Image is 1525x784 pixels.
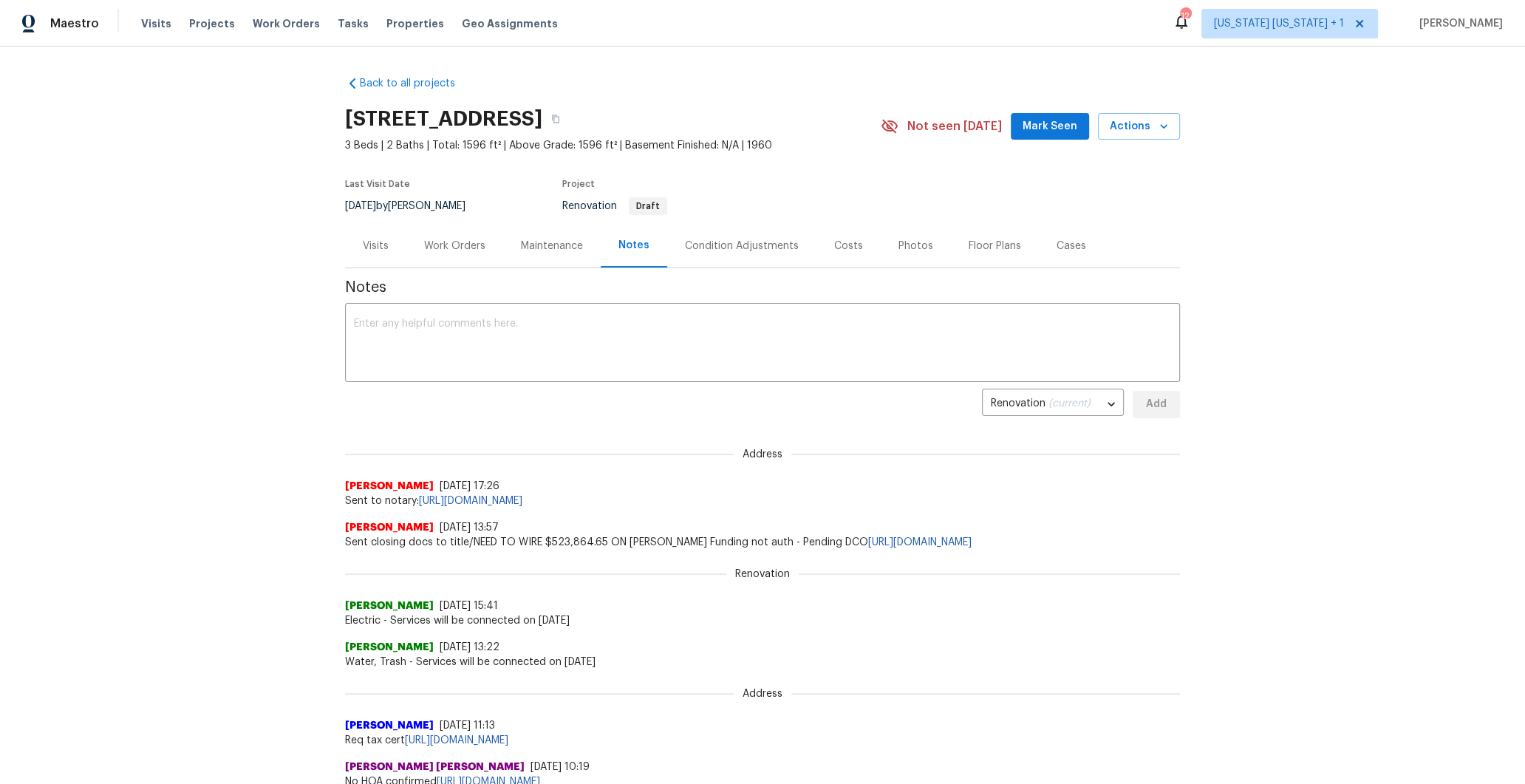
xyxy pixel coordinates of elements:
[1011,113,1089,140] button: Mark Seen
[345,599,434,613] span: [PERSON_NAME]
[1180,9,1190,24] div: 12
[440,522,499,533] span: [DATE] 13:57
[1098,113,1180,140] button: Actions
[734,686,791,701] span: Address
[345,655,1180,669] span: Water, Trash - Services will be connected on [DATE]
[562,180,595,188] span: Project
[363,239,389,253] div: Visits
[440,642,499,652] span: [DATE] 13:22
[1023,117,1077,136] span: Mark Seen
[338,18,369,29] span: Tasks
[419,496,522,506] a: [URL][DOMAIN_NAME]
[141,16,171,31] span: Visits
[345,520,434,535] span: [PERSON_NAME]
[345,197,483,215] div: by [PERSON_NAME]
[1413,16,1503,31] span: [PERSON_NAME]
[530,762,590,772] span: [DATE] 10:19
[868,537,972,548] a: [URL][DOMAIN_NAME]
[345,479,434,494] span: [PERSON_NAME]
[345,494,1180,508] span: Sent to notary:
[386,16,444,31] span: Properties
[253,16,320,31] span: Work Orders
[424,239,485,253] div: Work Orders
[345,718,434,733] span: [PERSON_NAME]
[907,119,1002,134] span: Not seen [DATE]
[969,239,1021,253] div: Floor Plans
[345,535,1180,550] span: Sent closing docs to title/NEED TO WIRE $523,864.65 ON [PERSON_NAME] Funding not auth - Pending DCO
[440,720,495,731] span: [DATE] 11:13
[562,201,667,211] span: Renovation
[685,239,799,253] div: Condition Adjustments
[440,601,498,611] span: [DATE] 15:41
[542,106,569,132] button: Copy Address
[50,16,99,31] span: Maestro
[1214,16,1344,31] span: [US_STATE] [US_STATE] + 1
[462,16,558,31] span: Geo Assignments
[345,76,487,91] a: Back to all projects
[345,180,410,188] span: Last Visit Date
[345,201,376,211] span: [DATE]
[345,112,542,126] h2: [STREET_ADDRESS]
[726,567,799,582] span: Renovation
[345,760,525,774] span: [PERSON_NAME] [PERSON_NAME]
[834,239,863,253] div: Costs
[189,16,235,31] span: Projects
[982,386,1124,423] div: Renovation (current)
[1057,239,1086,253] div: Cases
[345,280,1180,295] span: Notes
[440,481,499,491] span: [DATE] 17:26
[405,735,508,746] a: [URL][DOMAIN_NAME]
[630,202,666,211] span: Draft
[898,239,933,253] div: Photos
[618,238,649,253] div: Notes
[345,640,434,655] span: [PERSON_NAME]
[1110,117,1168,136] span: Actions
[521,239,583,253] div: Maintenance
[345,733,1180,748] span: Req tax cert
[345,613,1180,628] span: Electric - Services will be connected on [DATE]
[734,447,791,462] span: Address
[345,138,881,153] span: 3 Beds | 2 Baths | Total: 1596 ft² | Above Grade: 1596 ft² | Basement Finished: N/A | 1960
[1048,398,1091,409] span: (current)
